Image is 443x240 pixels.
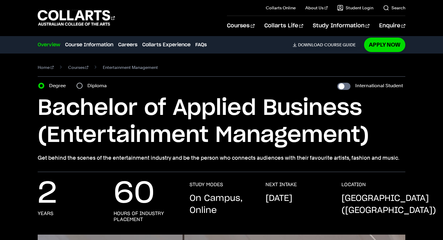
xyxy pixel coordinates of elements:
[114,182,155,206] p: 60
[298,42,323,48] span: Download
[341,182,366,188] h3: LOCATION
[265,192,292,205] p: [DATE]
[38,9,115,26] div: Go to homepage
[142,41,190,48] a: Collarts Experience
[190,192,253,217] p: On Campus, Online
[49,82,69,90] label: Degree
[293,42,360,48] a: DownloadCourse Guide
[114,211,178,223] h3: hours of industry placement
[38,63,54,72] a: Home
[305,5,328,11] a: About Us
[383,5,405,11] a: Search
[337,5,373,11] a: Student Login
[38,95,405,149] h1: Bachelor of Applied Business (Entertainment Management)
[355,82,403,90] label: International Student
[190,182,223,188] h3: STUDY MODES
[87,82,110,90] label: Diploma
[364,38,405,52] a: Apply Now
[313,16,369,36] a: Study Information
[379,16,405,36] a: Enquire
[118,41,137,48] a: Careers
[65,41,113,48] a: Course Information
[38,211,53,217] h3: years
[68,63,89,72] a: Courses
[103,63,158,72] span: Entertainment Management
[38,154,405,162] p: Get behind the scenes of the entertainment industry and be the person who connects audiences with...
[38,41,60,48] a: Overview
[265,182,297,188] h3: NEXT INTAKE
[195,41,207,48] a: FAQs
[264,16,303,36] a: Collarts Life
[227,16,254,36] a: Courses
[38,182,57,206] p: 2
[266,5,296,11] a: Collarts Online
[341,192,436,217] p: [GEOGRAPHIC_DATA] ([GEOGRAPHIC_DATA])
